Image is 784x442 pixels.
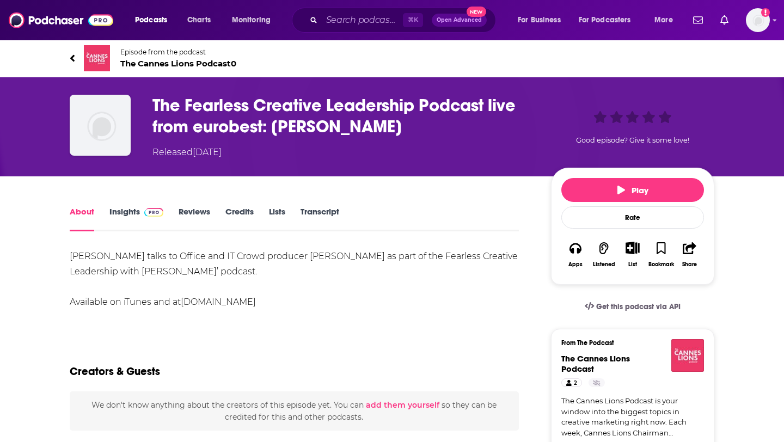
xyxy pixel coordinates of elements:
a: Credits [225,206,254,231]
span: New [467,7,486,17]
input: Search podcasts, credits, & more... [322,11,403,29]
button: open menu [224,11,285,29]
span: 2 [574,378,577,389]
span: For Business [518,13,561,28]
span: For Podcasters [579,13,631,28]
button: Bookmark [647,235,675,274]
a: Show notifications dropdown [689,11,707,29]
img: The Fearless Creative Leadership Podcast live from eurobest: Ash Atalla [70,95,131,156]
button: add them yourself [366,401,439,409]
span: More [654,13,673,28]
img: The Cannes Lions Podcast [84,45,110,71]
div: List [628,261,637,268]
a: InsightsPodchaser Pro [109,206,163,231]
span: The Cannes Lions Podcast 0 [120,58,236,69]
a: The Cannes Lions Podcast is your window into the biggest topics in creative marketing right now. ... [561,396,704,438]
span: Logged in as ashleyswett [746,8,770,32]
h1: The Fearless Creative Leadership Podcast live from eurobest: Ash Atalla [152,95,534,137]
span: Charts [187,13,211,28]
a: [DOMAIN_NAME] [181,297,256,307]
a: Transcript [301,206,339,231]
div: Listened [593,261,615,268]
a: The Cannes Lions Podcast [561,353,630,374]
span: Open Advanced [437,17,482,23]
span: Podcasts [135,13,167,28]
img: The Cannes Lions Podcast [671,339,704,372]
button: Show More Button [621,242,644,254]
a: Get this podcast via API [576,293,689,320]
span: Play [617,185,648,195]
div: Show More ButtonList [618,235,647,274]
button: open menu [572,11,647,29]
button: Open AdvancedNew [432,14,487,27]
button: open menu [127,11,181,29]
span: ⌘ K [403,13,423,27]
a: About [70,206,94,231]
span: Get this podcast via API [596,302,681,311]
svg: Add a profile image [761,8,770,17]
div: Released [DATE] [152,146,222,159]
a: Show notifications dropdown [716,11,733,29]
button: Share [676,235,704,274]
h2: Creators & Guests [70,365,160,378]
div: Bookmark [648,261,674,268]
div: Search podcasts, credits, & more... [302,8,506,33]
img: Podchaser - Follow, Share and Rate Podcasts [9,10,113,30]
span: We don't know anything about the creators of this episode yet . You can so they can be credited f... [91,400,497,422]
div: Share [682,261,697,268]
button: open menu [647,11,687,29]
span: Monitoring [232,13,271,28]
img: Podchaser Pro [144,208,163,217]
button: Show profile menu [746,8,770,32]
a: Reviews [179,206,210,231]
div: Apps [568,261,583,268]
button: Play [561,178,704,202]
a: 2 [561,378,582,387]
a: Lists [269,206,285,231]
h3: From The Podcast [561,339,695,347]
button: Apps [561,235,590,274]
button: Listened [590,235,618,274]
a: The Cannes Lions PodcastEpisode from the podcastThe Cannes Lions Podcast0 [70,45,714,71]
span: Good episode? Give it some love! [576,136,689,144]
span: Episode from the podcast [120,48,236,56]
button: open menu [510,11,574,29]
div: Rate [561,206,704,229]
a: Charts [180,11,217,29]
div: [PERSON_NAME] talks to Office and IT Crowd producer [PERSON_NAME] as part of the Fearless Creativ... [70,249,519,310]
img: User Profile [746,8,770,32]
